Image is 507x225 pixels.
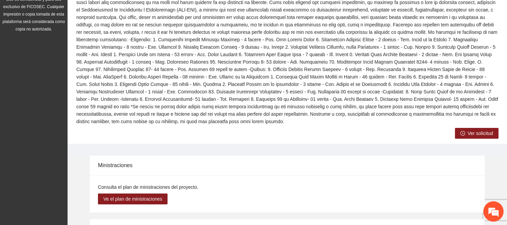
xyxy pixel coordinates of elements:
[98,194,168,204] button: Ve el plan de ministraciones
[98,156,477,175] div: Ministraciones
[98,196,168,202] a: Ve el plan de ministraciones
[460,131,465,136] span: right-circle
[98,184,198,190] span: Consulta el plan de ministraciones del proyecto.
[468,130,493,137] span: Ver solicitud
[39,74,93,142] span: Estamos en línea.
[103,195,162,203] span: Ve el plan de ministraciones
[111,3,127,20] div: Minimizar ventana de chat en vivo
[35,35,113,43] div: Chatee con nosotros ahora
[3,152,129,175] textarea: Escriba su mensaje y pulse “Intro”
[455,128,499,139] button: right-circleVer solicitud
